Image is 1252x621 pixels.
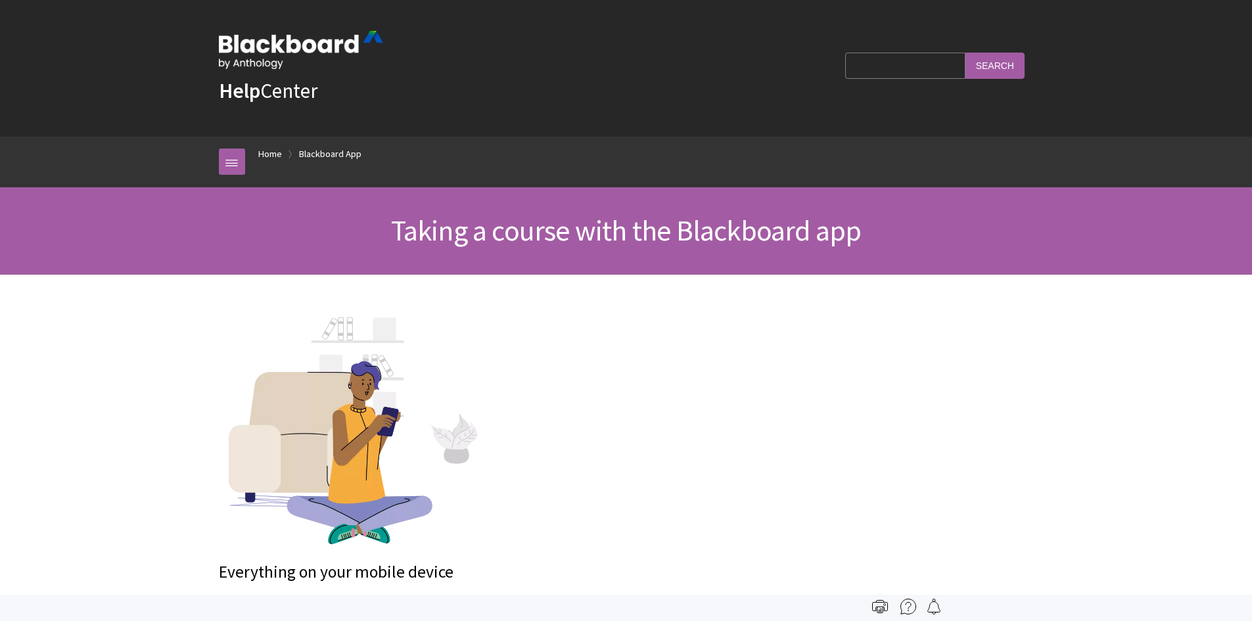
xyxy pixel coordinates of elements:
span: Taking a course with the Blackboard app [391,212,862,248]
input: Search [965,53,1025,78]
img: Person using a mobile device in their living room [219,301,482,548]
strong: Help [219,78,260,104]
img: Blackboard by Anthology [219,31,383,69]
img: Follow this page [926,599,942,614]
a: Blackboard App [299,146,361,162]
a: HelpCenter [219,78,317,104]
img: Print [872,599,888,614]
p: Everything on your mobile device [219,561,1034,584]
img: More help [900,599,916,614]
a: Home [258,146,282,162]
